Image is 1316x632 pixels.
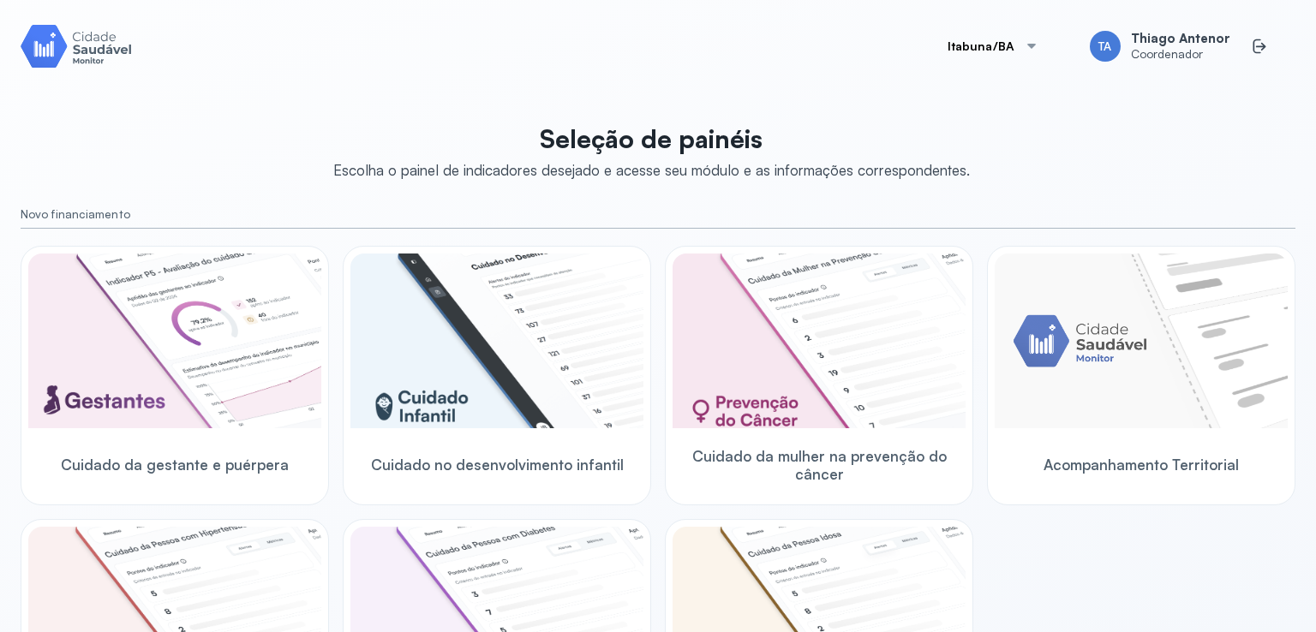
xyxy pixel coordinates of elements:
p: Seleção de painéis [333,123,970,154]
div: Escolha o painel de indicadores desejado e acesse seu módulo e as informações correspondentes. [333,161,970,179]
span: Coordenador [1131,47,1230,62]
img: placeholder-module-ilustration.png [995,253,1288,428]
img: child-development.png [350,253,643,428]
img: Logotipo do produto Monitor [21,21,132,70]
span: TA [1098,39,1111,54]
span: Cuidado da mulher na prevenção do câncer [673,447,966,484]
span: Thiago Antenor [1131,31,1230,47]
span: Cuidado no desenvolvimento infantil [371,456,624,474]
img: pregnants.png [28,253,321,428]
img: woman-cancer-prevention-care.png [673,253,966,428]
span: Acompanhamento Territorial [1044,456,1239,474]
small: Novo financiamento [21,207,1295,222]
span: Cuidado da gestante e puérpera [61,456,289,474]
button: Itabuna/BA [927,29,1060,63]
